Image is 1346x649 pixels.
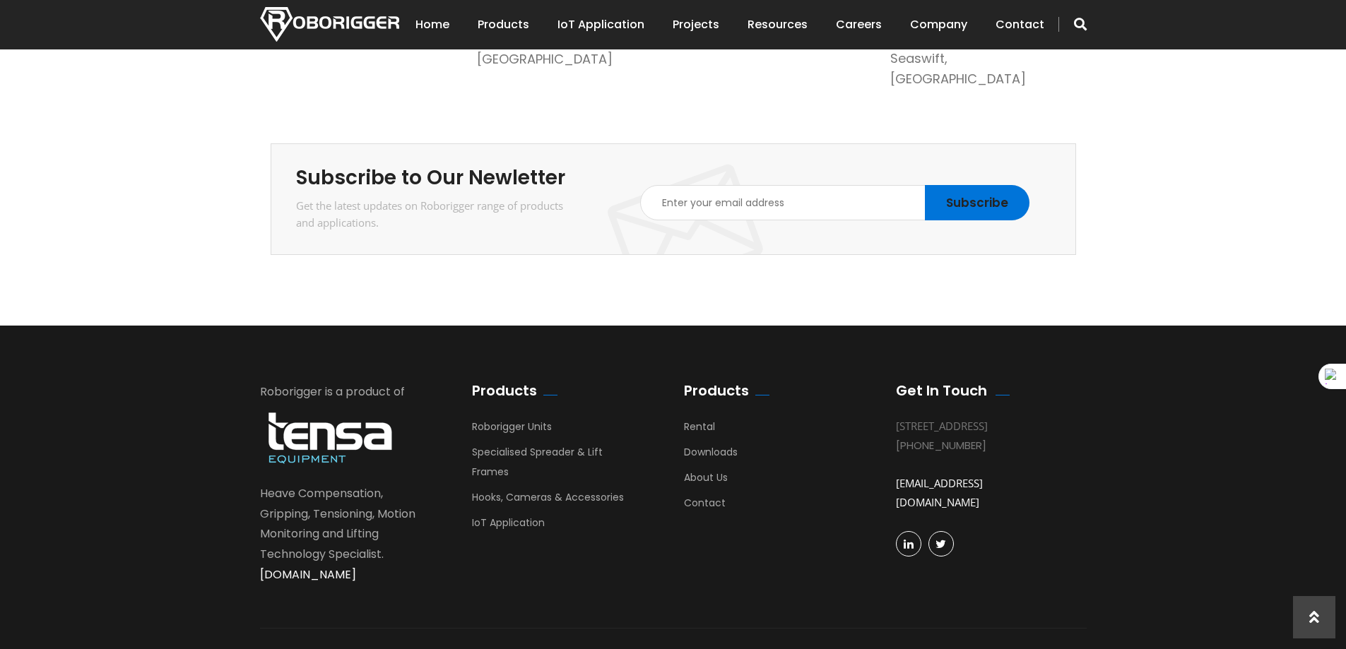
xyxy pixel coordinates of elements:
a: Twitter [928,531,954,556]
a: About Us [684,470,728,492]
h2: Subscribe to Our Newletter [296,164,577,191]
a: IoT Application [557,3,644,47]
a: [DOMAIN_NAME] [260,566,356,583]
a: Resources [748,3,808,47]
div: [PHONE_NUMBER] [896,436,1065,455]
a: Contact [996,3,1044,47]
a: linkedin [896,531,921,556]
div: Get the latest updates on Roborigger range of products and applications. [296,197,577,231]
a: [EMAIL_ADDRESS][DOMAIN_NAME] [896,476,983,509]
a: Rental [684,419,715,441]
input: Enter your email address [640,185,1029,220]
a: Company [910,3,967,47]
img: Nortech [260,7,399,42]
a: Downloads [684,445,738,466]
div: [STREET_ADDRESS] [896,417,1065,436]
a: Careers [836,3,882,47]
input: Subscribe [925,185,1029,220]
div: Roborigger is a product of Heave Compensation, Gripping, Tensioning, Motion Monitoring and Liftin... [260,382,430,585]
a: Home [415,3,449,47]
a: Products [478,3,529,47]
a: Projects [673,3,719,47]
a: Roborigger Units [472,419,552,441]
h2: Get In Touch [896,382,987,399]
h2: Products [684,382,749,399]
h2: Products [472,382,537,399]
a: IoT Application [472,516,545,537]
a: Hooks, Cameras & Accessories [472,490,624,511]
a: Contact [684,496,726,517]
a: Specialised Spreader & Lift Frames [472,445,603,486]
